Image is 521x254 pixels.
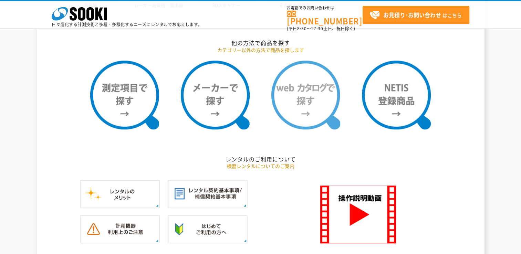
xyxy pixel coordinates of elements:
[168,236,248,243] a: はじめてご利用の方へ
[287,6,363,10] span: お電話でのお問い合わせは
[90,61,159,129] img: 測定項目で探す
[363,6,469,24] a: お見積り･お問い合わせはこちら
[168,201,248,208] a: レンタル契約基本事項／補償契約基本事項
[369,10,462,20] span: はこちら
[181,61,250,129] img: メーカーで探す
[271,61,340,129] img: webカタログで探す
[362,61,431,129] img: NETIS登録商品
[59,46,462,54] p: カテゴリー以外の方法で商品を探します
[59,39,462,46] h2: 他の方法で商品を探す
[383,11,441,19] strong: お見積り･お問い合わせ
[297,25,307,32] span: 8:50
[52,22,202,27] p: 日々進化する計測技術と多種・多様化するニーズにレンタルでお応えします。
[287,25,355,32] span: (平日 ～ 土日、祝日除く)
[168,215,248,243] img: はじめてご利用の方へ
[320,186,396,243] img: SOOKI 操作説明動画
[287,11,363,25] a: [PHONE_NUMBER]
[80,180,160,208] img: レンタルのメリット
[80,236,160,243] a: 計測機器ご利用上のご注意
[168,180,248,208] img: レンタル契約基本事項／補償契約基本事項
[311,25,323,32] span: 17:30
[59,156,462,163] h2: レンタルのご利用について
[59,162,462,170] p: 機器レンタルについてのご案内
[80,201,160,208] a: レンタルのメリット
[80,215,160,243] img: 計測機器ご利用上のご注意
